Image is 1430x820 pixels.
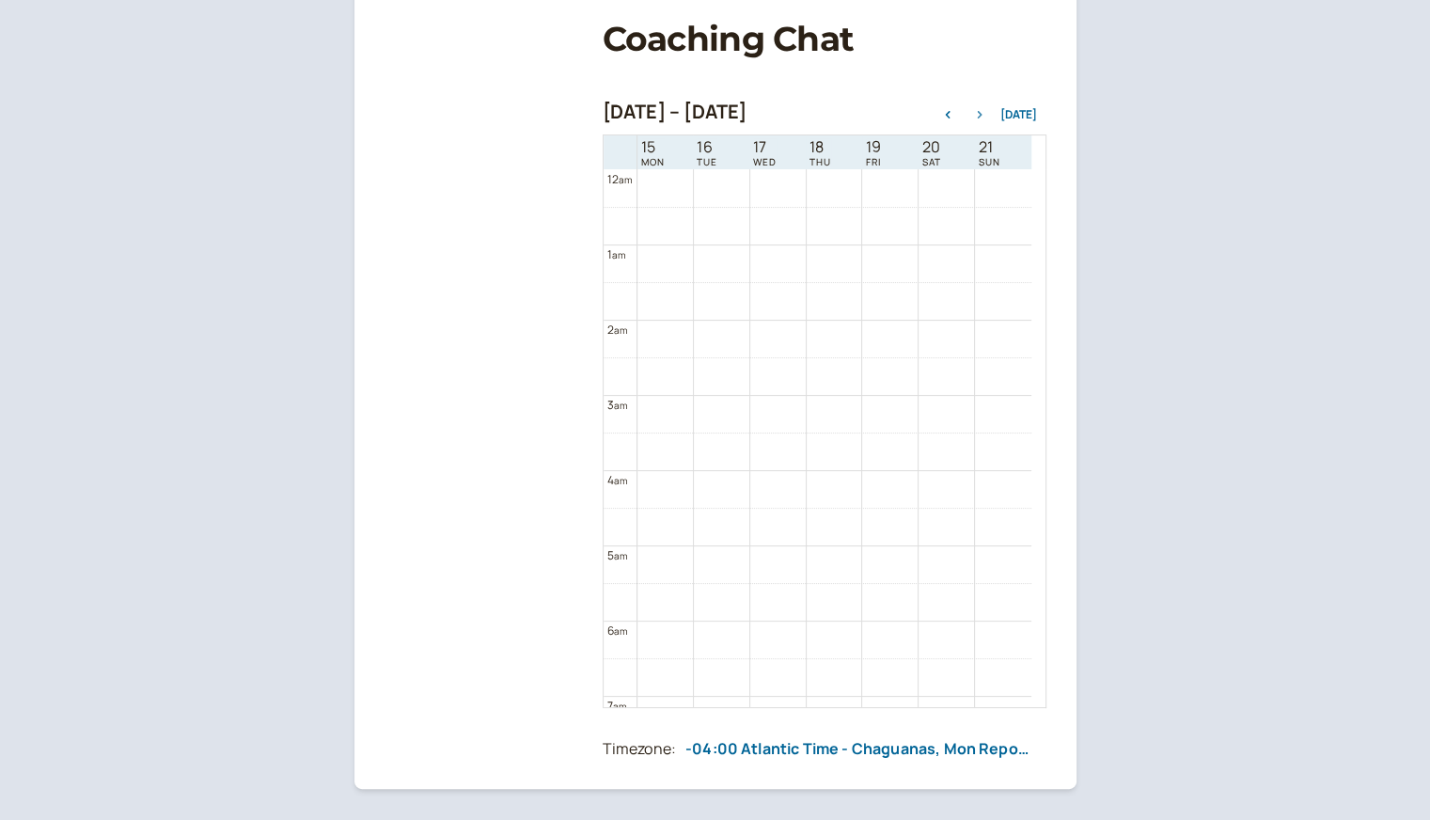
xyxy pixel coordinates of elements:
div: 6 [607,622,628,639]
span: SAT [922,156,941,167]
a: September 17, 2025 [749,136,780,169]
h1: Coaching Chat [603,19,1046,59]
span: 18 [809,138,831,156]
a: September 21, 2025 [975,136,1004,169]
span: 20 [922,138,941,156]
div: 12 [607,170,633,188]
span: THU [809,156,831,167]
a: September 20, 2025 [919,136,945,169]
span: am [614,474,627,487]
div: 5 [607,546,628,564]
span: MON [641,156,665,167]
span: am [614,624,627,638]
span: 19 [866,138,881,156]
div: 1 [607,245,626,263]
a: September 15, 2025 [637,136,668,169]
span: am [612,248,625,261]
a: September 18, 2025 [806,136,835,169]
h2: [DATE] – [DATE] [603,101,747,123]
span: am [614,399,627,412]
div: 7 [607,697,627,715]
span: 17 [753,138,777,156]
span: 15 [641,138,665,156]
span: am [614,323,627,337]
div: 3 [607,396,628,414]
span: am [619,173,632,186]
a: September 19, 2025 [862,136,885,169]
span: 21 [979,138,1000,156]
div: Timezone: [603,737,676,762]
span: am [614,549,627,562]
div: 4 [607,471,628,489]
a: September 16, 2025 [693,136,721,169]
span: FRI [866,156,881,167]
span: am [613,700,626,713]
span: 16 [697,138,717,156]
span: SUN [979,156,1000,167]
button: [DATE] [1000,108,1037,121]
span: WED [753,156,777,167]
div: 2 [607,321,628,339]
span: TUE [697,156,717,167]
